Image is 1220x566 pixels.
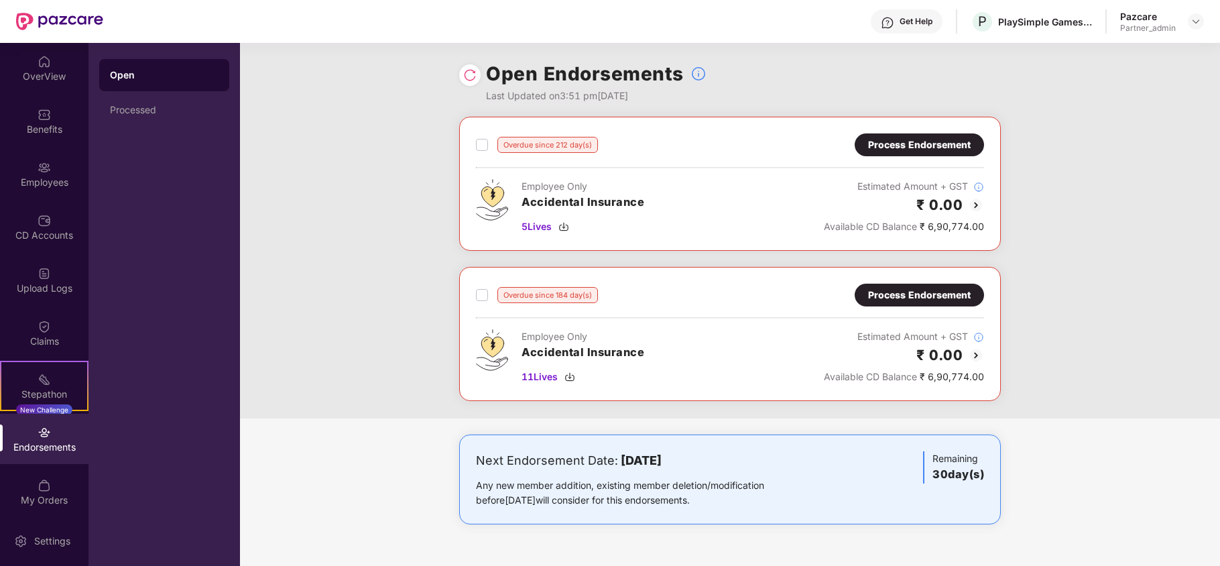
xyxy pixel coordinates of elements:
[38,214,51,227] img: svg+xml;base64,PHN2ZyBpZD0iQ0RfQWNjb3VudHMiIGRhdGEtbmFtZT0iQ0QgQWNjb3VudHMiIHhtbG5zPSJodHRwOi8vd3...
[824,179,984,194] div: Estimated Amount + GST
[824,329,984,344] div: Estimated Amount + GST
[38,267,51,280] img: svg+xml;base64,PHN2ZyBpZD0iVXBsb2FkX0xvZ3MiIGRhdGEtbmFtZT0iVXBsb2FkIExvZ3MiIHhtbG5zPSJodHRwOi8vd3...
[900,16,932,27] div: Get Help
[16,13,103,30] img: New Pazcare Logo
[38,373,51,386] img: svg+xml;base64,PHN2ZyB4bWxucz0iaHR0cDovL3d3dy53My5vcmcvMjAwMC9zdmciIHdpZHRoPSIyMSIgaGVpZ2h0PSIyMC...
[968,197,984,213] img: svg+xml;base64,PHN2ZyBpZD0iQmFjay0yMHgyMCIgeG1sbnM9Imh0dHA6Ly93d3cudzMub3JnLzIwMDAvc3ZnIiB3aWR0aD...
[1120,23,1176,34] div: Partner_admin
[486,89,707,103] div: Last Updated on 3:51 pm[DATE]
[868,288,971,302] div: Process Endorsement
[497,287,598,303] div: Overdue since 184 day(s)
[476,478,806,508] div: Any new member addition, existing member deletion/modification before [DATE] will consider for th...
[38,55,51,68] img: svg+xml;base64,PHN2ZyBpZD0iSG9tZSIgeG1sbnM9Imh0dHA6Ly93d3cudzMub3JnLzIwMDAvc3ZnIiB3aWR0aD0iMjAiIG...
[476,451,806,470] div: Next Endorsement Date:
[916,344,963,366] h2: ₹ 0.00
[497,137,598,153] div: Overdue since 212 day(s)
[690,66,707,82] img: svg+xml;base64,PHN2ZyBpZD0iSW5mb18tXzMyeDMyIiBkYXRhLW5hbWU9IkluZm8gLSAzMngzMiIgeG1sbnM9Imh0dHA6Ly...
[923,451,984,484] div: Remaining
[38,426,51,439] img: svg+xml;base64,PHN2ZyBpZD0iRW5kb3JzZW1lbnRzIiB4bWxucz0iaHR0cDovL3d3dy53My5vcmcvMjAwMC9zdmciIHdpZH...
[1191,16,1201,27] img: svg+xml;base64,PHN2ZyBpZD0iRHJvcGRvd24tMzJ4MzIiIHhtbG5zPSJodHRwOi8vd3d3LnczLm9yZy8yMDAwL3N2ZyIgd2...
[463,68,477,82] img: svg+xml;base64,PHN2ZyBpZD0iUmVsb2FkLTMyeDMyIiB4bWxucz0iaHR0cDovL3d3dy53My5vcmcvMjAwMC9zdmciIHdpZH...
[564,372,575,382] img: svg+xml;base64,PHN2ZyBpZD0iRG93bmxvYWQtMzJ4MzIiIHhtbG5zPSJodHRwOi8vd3d3LnczLm9yZy8yMDAwL3N2ZyIgd2...
[522,219,552,234] span: 5 Lives
[38,320,51,333] img: svg+xml;base64,PHN2ZyBpZD0iQ2xhaW0iIHhtbG5zPSJodHRwOi8vd3d3LnczLm9yZy8yMDAwL3N2ZyIgd2lkdGg9IjIwIi...
[522,194,644,211] h3: Accidental Insurance
[824,370,984,384] div: ₹ 6,90,774.00
[476,329,508,371] img: svg+xml;base64,PHN2ZyB4bWxucz0iaHR0cDovL3d3dy53My5vcmcvMjAwMC9zdmciIHdpZHRoPSI0OS4zMjEiIGhlaWdodD...
[932,466,984,484] h3: 30 day(s)
[621,453,662,467] b: [DATE]
[558,221,569,232] img: svg+xml;base64,PHN2ZyBpZD0iRG93bmxvYWQtMzJ4MzIiIHhtbG5zPSJodHRwOi8vd3d3LnczLm9yZy8yMDAwL3N2ZyIgd2...
[14,534,27,548] img: svg+xml;base64,PHN2ZyBpZD0iU2V0dGluZy0yMHgyMCIgeG1sbnM9Imh0dHA6Ly93d3cudzMub3JnLzIwMDAvc3ZnIiB3aW...
[1,388,87,401] div: Stepathon
[476,179,508,221] img: svg+xml;base64,PHN2ZyB4bWxucz0iaHR0cDovL3d3dy53My5vcmcvMjAwMC9zdmciIHdpZHRoPSI0OS4zMjEiIGhlaWdodD...
[522,329,644,344] div: Employee Only
[824,371,917,382] span: Available CD Balance
[38,161,51,174] img: svg+xml;base64,PHN2ZyBpZD0iRW1wbG95ZWVzIiB4bWxucz0iaHR0cDovL3d3dy53My5vcmcvMjAwMC9zdmciIHdpZHRoPS...
[973,332,984,343] img: svg+xml;base64,PHN2ZyBpZD0iSW5mb18tXzMyeDMyIiBkYXRhLW5hbWU9IkluZm8gLSAzMngzMiIgeG1sbnM9Imh0dHA6Ly...
[868,137,971,152] div: Process Endorsement
[1120,10,1176,23] div: Pazcare
[824,219,984,234] div: ₹ 6,90,774.00
[38,108,51,121] img: svg+xml;base64,PHN2ZyBpZD0iQmVuZWZpdHMiIHhtbG5zPSJodHRwOi8vd3d3LnczLm9yZy8yMDAwL3N2ZyIgd2lkdGg9Ij...
[522,344,644,361] h3: Accidental Insurance
[998,15,1092,28] div: PlaySimple Games Private Limited
[110,105,219,115] div: Processed
[110,68,219,82] div: Open
[522,370,558,384] span: 11 Lives
[978,13,987,30] span: P
[824,221,917,232] span: Available CD Balance
[968,347,984,363] img: svg+xml;base64,PHN2ZyBpZD0iQmFjay0yMHgyMCIgeG1sbnM9Imh0dHA6Ly93d3cudzMub3JnLzIwMDAvc3ZnIiB3aWR0aD...
[486,59,684,89] h1: Open Endorsements
[973,182,984,192] img: svg+xml;base64,PHN2ZyBpZD0iSW5mb18tXzMyeDMyIiBkYXRhLW5hbWU9IkluZm8gLSAzMngzMiIgeG1sbnM9Imh0dHA6Ly...
[16,404,72,415] div: New Challenge
[30,534,74,548] div: Settings
[522,179,644,194] div: Employee Only
[38,479,51,492] img: svg+xml;base64,PHN2ZyBpZD0iTXlfT3JkZXJzIiBkYXRhLW5hbWU9Ik15IE9yZGVycyIgeG1sbnM9Imh0dHA6Ly93d3cudz...
[916,194,963,216] h2: ₹ 0.00
[881,16,894,30] img: svg+xml;base64,PHN2ZyBpZD0iSGVscC0zMngzMiIgeG1sbnM9Imh0dHA6Ly93d3cudzMub3JnLzIwMDAvc3ZnIiB3aWR0aD...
